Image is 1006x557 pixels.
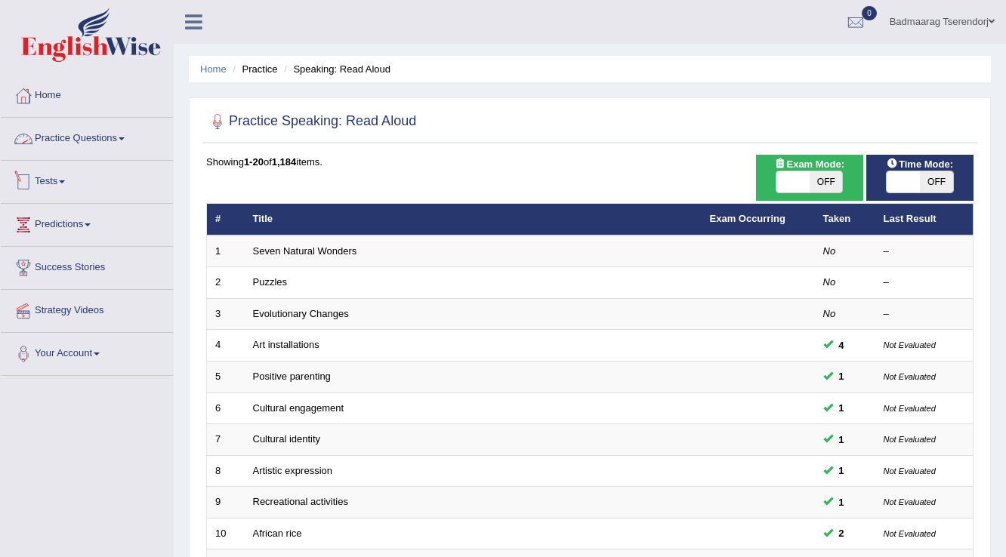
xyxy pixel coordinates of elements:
td: 7 [207,424,245,456]
em: No [823,308,836,319]
a: Your Account [1,333,173,371]
td: 8 [207,455,245,487]
span: You can still take this question [833,432,850,448]
span: You can still take this question [833,337,850,353]
a: Evolutionary Changes [253,308,349,319]
a: Puzzles [253,276,288,288]
span: You can still take this question [833,463,850,479]
span: You can still take this question [833,494,850,510]
span: 0 [862,6,877,20]
td: 9 [207,487,245,519]
a: Exam Occurring [710,213,785,224]
li: Practice [229,62,277,76]
a: Tests [1,161,173,198]
small: Not Evaluated [884,497,936,506]
b: 1,184 [272,156,297,168]
em: No [823,276,836,288]
th: Taken [815,204,875,235]
div: – [884,275,965,290]
td: 2 [207,267,245,299]
a: Recreational activities [253,496,348,507]
a: African rice [253,528,302,539]
h2: Practice Speaking: Read Aloud [206,110,416,133]
li: Speaking: Read Aloud [280,62,390,76]
a: Cultural engagement [253,402,344,414]
div: Show exams occurring in exams [756,155,863,201]
a: Cultural identity [253,433,321,445]
span: You can still take this question [833,400,850,416]
td: 6 [207,392,245,424]
th: Title [245,204,702,235]
a: Success Stories [1,247,173,285]
span: OFF [810,171,843,192]
div: – [884,245,965,259]
span: You can still take this question [833,525,850,541]
small: Not Evaluated [884,404,936,413]
em: No [823,245,836,257]
a: Home [200,63,227,75]
span: Time Mode: [881,156,959,172]
a: Seven Natural Wonders [253,245,357,257]
div: Showing of items. [206,155,974,169]
b: 1-20 [244,156,264,168]
small: Not Evaluated [884,435,936,444]
div: – [884,307,965,322]
td: 3 [207,298,245,330]
a: Strategy Videos [1,290,173,328]
a: Positive parenting [253,371,331,382]
span: OFF [920,171,953,192]
span: Exam Mode: [768,156,850,172]
a: Art installations [253,339,319,350]
small: Not Evaluated [884,340,936,349]
span: You can still take this question [833,368,850,384]
a: Artistic expression [253,465,332,476]
th: Last Result [875,204,974,235]
a: Home [1,75,173,112]
a: Predictions [1,204,173,242]
th: # [207,204,245,235]
td: 10 [207,518,245,549]
small: Not Evaluated [884,466,936,475]
td: 5 [207,362,245,393]
small: Not Evaluated [884,372,936,381]
td: 1 [207,235,245,267]
td: 4 [207,330,245,362]
a: Practice Questions [1,118,173,155]
small: Not Evaluated [884,529,936,538]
